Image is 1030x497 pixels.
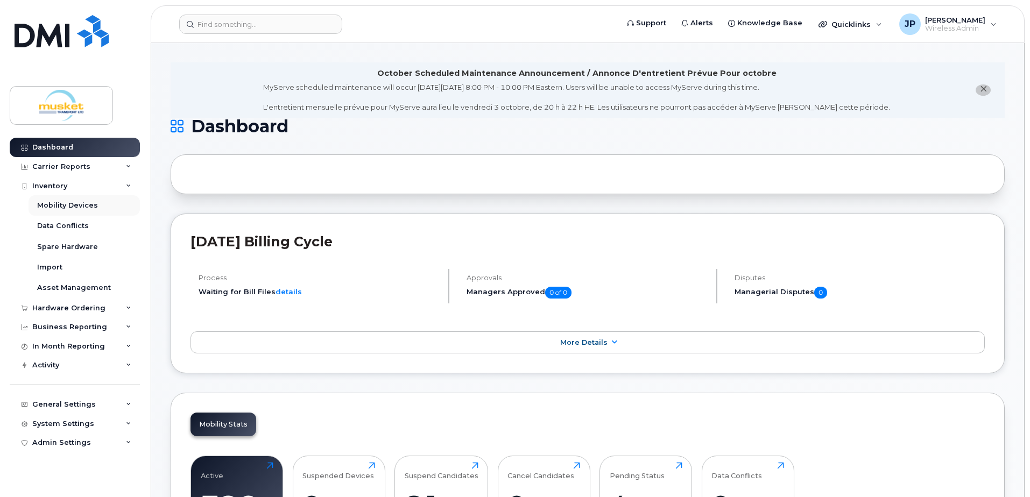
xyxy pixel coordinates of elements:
[199,287,439,297] li: Waiting for Bill Files
[201,462,223,480] div: Active
[276,287,302,296] a: details
[976,84,991,96] button: close notification
[405,462,478,480] div: Suspend Candidates
[814,287,827,299] span: 0
[735,274,985,282] h4: Disputes
[191,118,288,134] span: Dashboard
[507,462,574,480] div: Cancel Candidates
[302,462,374,480] div: Suspended Devices
[545,287,572,299] span: 0 of 0
[560,338,608,346] span: More Details
[191,233,985,250] h2: [DATE] Billing Cycle
[263,82,890,112] div: MyServe scheduled maintenance will occur [DATE][DATE] 8:00 PM - 10:00 PM Eastern. Users will be u...
[199,274,439,282] h4: Process
[467,274,707,282] h4: Approvals
[735,287,985,299] h5: Managerial Disputes
[377,68,777,79] div: October Scheduled Maintenance Announcement / Annonce D'entretient Prévue Pour octobre
[467,287,707,299] h5: Managers Approved
[711,462,762,480] div: Data Conflicts
[610,462,665,480] div: Pending Status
